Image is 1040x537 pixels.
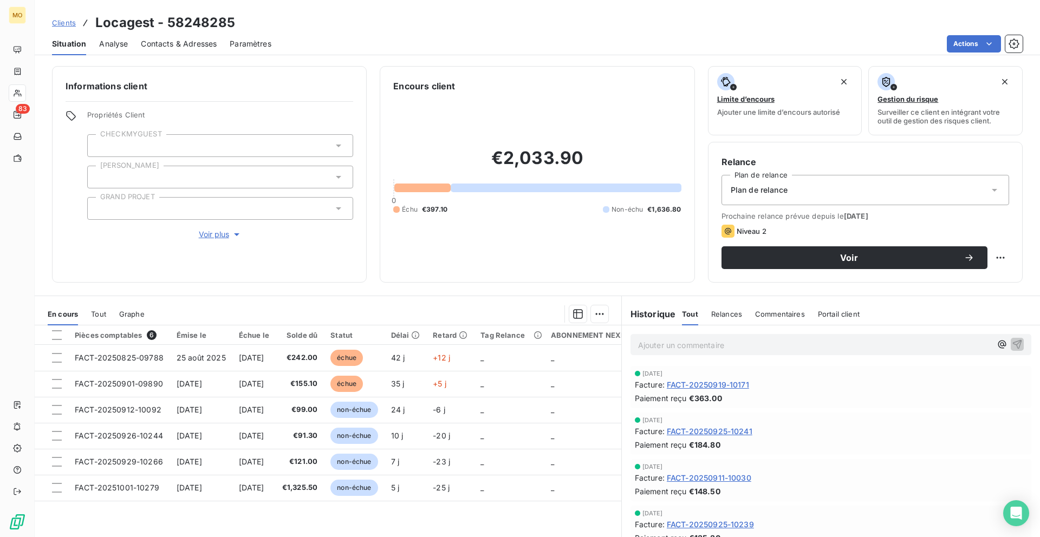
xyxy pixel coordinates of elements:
button: Limite d’encoursAjouter une limite d’encours autorisé [708,66,862,135]
span: Facture : [635,472,665,483]
span: 35 j [391,379,405,388]
input: Ajouter une valeur [96,204,105,213]
h6: Informations client [66,80,353,93]
span: _ [551,483,554,492]
span: Niveau 2 [737,227,766,235]
span: _ [551,353,554,362]
span: Limite d’encours [717,95,775,103]
span: FACT-20250912-10092 [75,405,161,414]
span: FACT-20250901-09890 [75,379,163,388]
span: 5 j [391,483,399,492]
span: €184.80 [689,439,720,450]
span: Paiement reçu [635,486,687,497]
span: Graphe [119,310,145,318]
span: Facture : [635,519,665,530]
a: Clients [52,17,76,28]
span: 0 [392,196,396,205]
span: FACT-20251001-10279 [75,483,159,492]
span: Facture : [635,379,665,390]
span: €1,636.80 [647,205,681,214]
span: FACT-20250911-10030 [667,472,751,483]
h6: Historique [622,307,676,320]
span: Clients [52,18,76,27]
span: FACT-20250925-10239 [667,519,754,530]
span: [DATE] [239,483,264,492]
span: [DATE] [239,405,264,414]
h6: Relance [721,155,1009,168]
span: Propriétés Client [87,110,353,126]
span: _ [551,457,554,466]
span: Paiement reçu [635,392,687,404]
div: Échue le [239,331,269,339]
div: ABONNEMENT NEXITY [551,331,634,339]
span: €363.00 [689,392,722,404]
span: 42 j [391,353,405,362]
span: [DATE] [239,353,264,362]
span: échue [330,376,363,392]
span: _ [551,431,554,440]
span: Paiement reçu [635,439,687,450]
span: [DATE] [177,431,202,440]
input: Ajouter une valeur [96,172,105,182]
span: 10 j [391,431,404,440]
span: €1,325.50 [282,482,317,493]
span: €148.50 [689,486,720,497]
span: Commentaires [755,310,805,318]
span: _ [480,405,484,414]
span: Surveiller ce client en intégrant votre outil de gestion des risques client. [877,108,1013,125]
span: 83 [16,104,30,114]
span: _ [551,405,554,414]
span: non-échue [330,480,378,496]
h3: Locagest - 58248285 [95,13,235,32]
span: FACT-20250926-10244 [75,431,163,440]
span: [DATE] [239,457,264,466]
div: MO [9,6,26,24]
span: Non-échu [612,205,643,214]
span: _ [551,379,554,388]
div: Open Intercom Messenger [1003,500,1029,526]
h6: Encours client [393,80,455,93]
div: Pièces comptables [75,330,164,340]
span: 7 j [391,457,399,466]
span: €99.00 [282,404,317,415]
span: €397.10 [422,205,447,214]
span: non-échue [330,428,378,444]
div: Solde dû [282,331,317,339]
span: Voir [734,253,964,262]
span: €121.00 [282,456,317,467]
span: Échu [402,205,418,214]
button: Actions [947,35,1001,53]
span: €155.10 [282,378,317,389]
span: Prochaine relance prévue depuis le [721,212,1009,220]
span: 24 j [391,405,405,414]
span: Contacts & Adresses [141,38,217,49]
span: _ [480,379,484,388]
span: [DATE] [177,405,202,414]
span: +12 j [433,353,450,362]
span: non-échue [330,402,378,418]
span: non-échue [330,454,378,470]
span: Portail client [818,310,860,318]
div: Statut [330,331,378,339]
span: FACT-20250925-10241 [667,425,752,437]
span: -25 j [433,483,450,492]
span: En cours [48,310,78,318]
span: €91.30 [282,430,317,441]
div: Retard [433,331,467,339]
span: [DATE] [642,417,663,423]
img: Logo LeanPay [9,513,26,531]
span: 25 août 2025 [177,353,226,362]
span: _ [480,431,484,440]
div: Tag Relance [480,331,538,339]
span: _ [480,353,484,362]
span: Tout [91,310,106,318]
span: Voir plus [199,229,242,240]
span: [DATE] [642,510,663,516]
input: Ajouter une valeur [96,141,105,150]
button: Voir [721,246,987,269]
span: [DATE] [239,431,264,440]
div: Émise le [177,331,226,339]
span: FACT-20250919-10171 [667,379,749,390]
span: _ [480,483,484,492]
span: [DATE] [177,457,202,466]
